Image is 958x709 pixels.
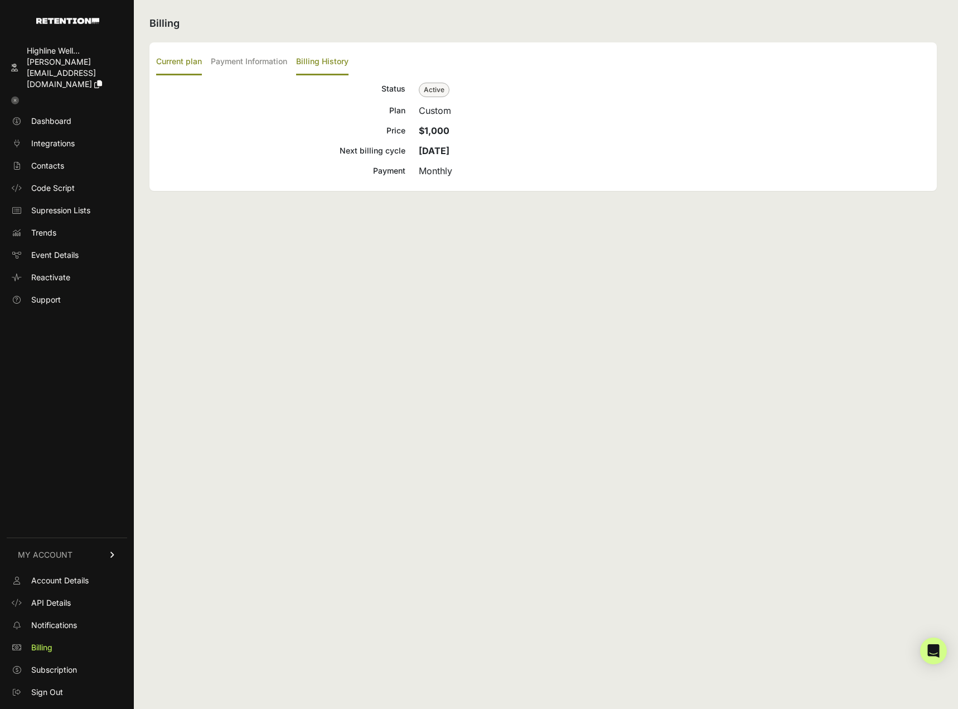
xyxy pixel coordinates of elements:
[7,202,127,219] a: Supression Lists
[18,549,72,561] span: MY ACCOUNT
[31,687,63,698] span: Sign Out
[27,57,96,89] span: [PERSON_NAME][EMAIL_ADDRESS][DOMAIN_NAME]
[31,294,61,305] span: Support
[31,227,56,238] span: Trends
[31,620,77,631] span: Notifications
[7,224,127,242] a: Trends
[156,49,202,75] label: Current plan
[7,135,127,152] a: Integrations
[36,18,99,24] img: Retention.com
[31,575,89,586] span: Account Details
[7,42,127,93] a: Highline Well... [PERSON_NAME][EMAIL_ADDRESS][DOMAIN_NAME]
[419,83,449,97] span: Active
[7,639,127,657] a: Billing
[211,49,287,75] label: Payment Information
[419,104,930,117] div: Custom
[7,112,127,130] a: Dashboard
[149,16,937,31] h2: Billing
[7,269,127,286] a: Reactivate
[31,183,75,194] span: Code Script
[419,145,449,156] strong: [DATE]
[156,104,405,117] div: Plan
[31,116,71,127] span: Dashboard
[31,272,70,283] span: Reactivate
[31,160,64,171] span: Contacts
[296,49,349,75] label: Billing History
[7,538,127,572] a: MY ACCOUNT
[31,597,71,609] span: API Details
[27,45,123,56] div: Highline Well...
[156,144,405,157] div: Next billing cycle
[419,164,930,178] div: Monthly
[7,246,127,264] a: Event Details
[7,157,127,175] a: Contacts
[156,82,405,97] div: Status
[156,164,405,178] div: Payment
[7,683,127,701] a: Sign Out
[419,125,449,136] strong: $1,000
[31,250,79,261] span: Event Details
[7,616,127,634] a: Notifications
[7,594,127,612] a: API Details
[920,638,947,664] div: Open Intercom Messenger
[7,291,127,309] a: Support
[31,664,77,676] span: Subscription
[31,642,52,653] span: Billing
[156,124,405,137] div: Price
[7,572,127,590] a: Account Details
[31,205,90,216] span: Supression Lists
[7,179,127,197] a: Code Script
[31,138,75,149] span: Integrations
[7,661,127,679] a: Subscription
